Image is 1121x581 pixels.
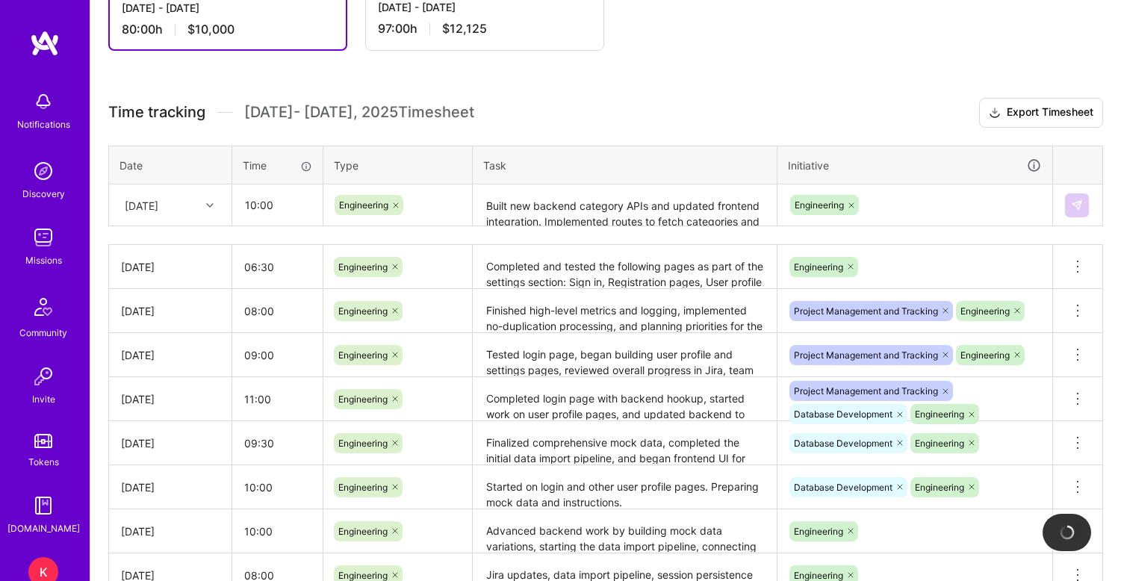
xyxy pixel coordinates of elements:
span: Engineering [338,349,388,361]
th: Type [323,146,473,184]
img: tokens [34,434,52,448]
span: Time tracking [108,103,205,122]
div: [DATE] [121,523,220,539]
div: [DATE] [121,303,220,319]
input: HH:MM [232,512,323,551]
span: Engineering [960,305,1010,317]
img: teamwork [28,223,58,252]
div: Initiative [788,157,1042,174]
i: icon Chevron [206,202,214,209]
input: HH:MM [232,335,323,375]
textarea: Completed and tested the following pages as part of the settings section: Sign in, Registration p... [474,246,775,288]
span: Engineering [915,408,964,420]
div: [DATE] [125,197,158,213]
span: Engineering [339,199,388,211]
input: HH:MM [232,247,323,287]
div: Tokens [28,454,59,470]
span: Engineering [960,349,1010,361]
input: HH:MM [232,379,323,419]
input: HH:MM [233,185,322,225]
div: [DATE] [121,479,220,495]
span: Engineering [338,526,388,537]
div: null [1065,193,1090,217]
img: Submit [1071,199,1083,211]
span: Engineering [915,438,964,449]
div: [DOMAIN_NAME] [7,521,80,536]
span: Engineering [795,199,844,211]
div: [DATE] [121,435,220,451]
textarea: Finished high-level metrics and logging, implemented no-duplication processing, and planning prio... [474,290,775,332]
div: 80:00 h [122,22,334,37]
textarea: Tested login page, began building user profile and settings pages, reviewed overall progress in J... [474,335,775,376]
span: Database Development [794,438,892,449]
th: Task [473,146,777,184]
div: [DATE] [121,259,220,275]
div: Community [19,325,67,341]
input: HH:MM [232,291,323,331]
div: Missions [25,252,62,268]
textarea: Completed login page with backend hookup, started work on user profile pages, and updated backend... [474,379,775,420]
span: Project Management and Tracking [794,349,938,361]
span: Project Management and Tracking [794,305,938,317]
span: [DATE] - [DATE] , 2025 Timesheet [244,103,474,122]
div: [DATE] [121,347,220,363]
div: Time [243,158,312,173]
textarea: Started on login and other user profile pages. Preparing mock data and instructions. [474,467,775,508]
div: Notifications [17,116,70,132]
i: icon Download [989,105,1001,121]
span: Database Development [794,482,892,493]
textarea: Built new backend category APIs and updated frontend integration. Implemented routes to fetch cat... [474,186,775,226]
span: Engineering [915,482,964,493]
span: Engineering [338,394,388,405]
span: Engineering [338,438,388,449]
img: loading [1060,525,1075,540]
img: logo [30,30,60,57]
span: Engineering [794,526,843,537]
span: Engineering [794,261,843,273]
span: Engineering [794,570,843,581]
div: [DATE] [121,391,220,407]
span: Project Management and Tracking [794,385,938,397]
span: $12,125 [442,21,487,37]
button: Export Timesheet [979,98,1103,128]
input: HH:MM [232,423,323,463]
textarea: Advanced backend work by building mock data variations, starting the data import pipeline, connec... [474,511,775,552]
div: Discovery [22,186,65,202]
div: 97:00 h [378,21,591,37]
img: Community [25,289,61,325]
input: HH:MM [232,467,323,507]
img: guide book [28,491,58,521]
img: bell [28,87,58,116]
span: Database Development [794,408,892,420]
div: Invite [32,391,55,407]
textarea: Finalized comprehensive mock data, completed the initial data import pipeline, and began frontend... [474,423,775,464]
span: Engineering [338,261,388,273]
span: $10,000 [187,22,235,37]
span: Engineering [338,305,388,317]
span: Engineering [338,482,388,493]
img: discovery [28,156,58,186]
span: Engineering [338,570,388,581]
th: Date [109,146,232,184]
img: Invite [28,361,58,391]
